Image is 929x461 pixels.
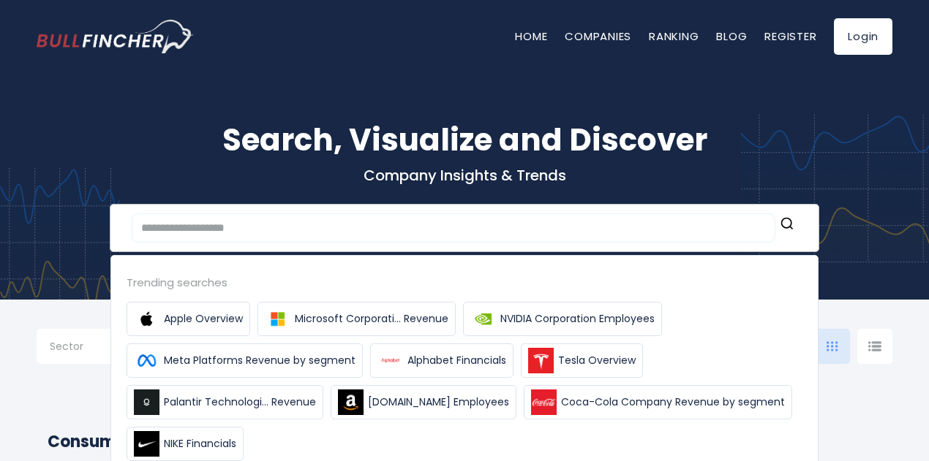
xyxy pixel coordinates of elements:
a: Register [764,28,816,44]
a: Coca-Cola Company Revenue by segment [524,385,792,419]
a: Microsoft Corporati... Revenue [257,302,456,336]
span: Tesla Overview [558,353,636,368]
a: Companies [565,28,631,44]
a: Blog [716,28,747,44]
a: [DOMAIN_NAME] Employees [331,385,516,419]
span: Meta Platforms Revenue by segment [164,353,356,368]
input: Selection [50,335,143,361]
a: Meta Platforms Revenue by segment [127,343,363,378]
span: Apple Overview [164,311,243,327]
img: bullfincher logo [37,20,194,53]
a: NIKE Financials [127,427,244,461]
span: Microsoft Corporati... Revenue [295,311,448,327]
span: Sector [50,340,83,353]
span: [DOMAIN_NAME] Employees [368,395,509,410]
a: Alphabet Financials [370,343,514,378]
a: Go to homepage [37,20,194,53]
a: Home [515,28,547,44]
img: icon-comp-grid.svg [827,341,838,351]
a: Apple Overview [127,302,250,336]
span: Palantir Technologi... Revenue [164,395,316,410]
a: Login [834,18,892,55]
span: Alphabet Financials [407,353,506,368]
img: icon-comp-list-view.svg [868,341,881,351]
div: Trending searches [127,274,802,291]
button: Search [778,216,797,235]
h1: Search, Visualize and Discover [37,117,892,163]
a: NVIDIA Corporation Employees [463,302,662,336]
h2: Consumer Electronics [48,430,881,454]
a: Palantir Technologi... Revenue [127,385,323,419]
span: NIKE Financials [164,436,236,452]
span: Coca-Cola Company Revenue by segment [561,395,785,410]
a: Tesla Overview [521,343,643,378]
a: Ranking [649,28,699,44]
p: Company Insights & Trends [37,166,892,185]
span: NVIDIA Corporation Employees [500,311,655,327]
